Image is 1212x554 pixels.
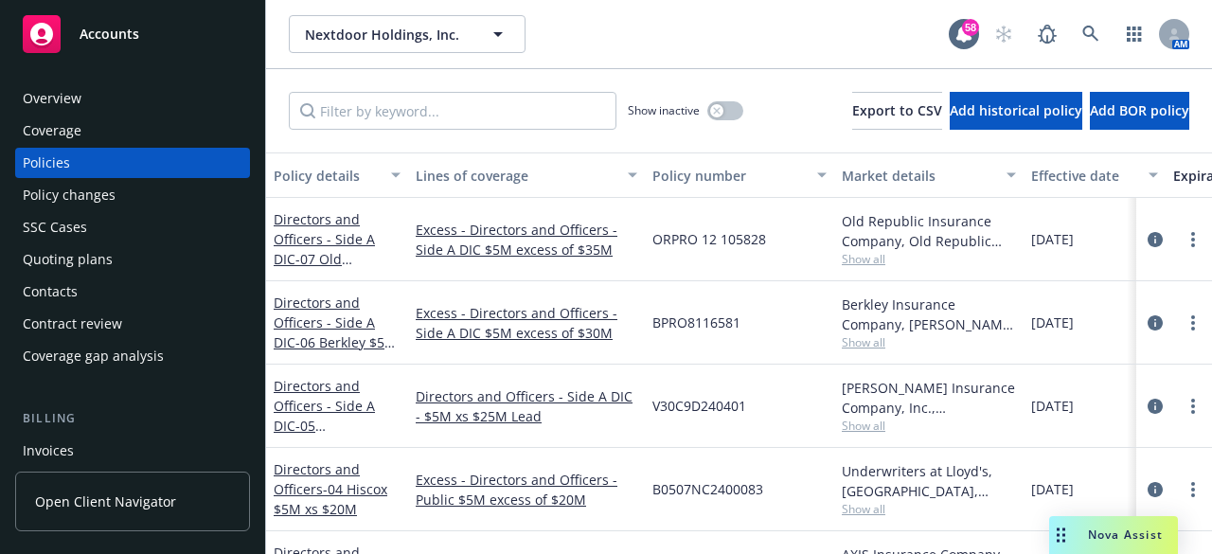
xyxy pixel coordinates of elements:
[274,460,387,518] a: Directors and Officers
[1090,101,1189,119] span: Add BOR policy
[628,102,700,118] span: Show inactive
[274,250,378,308] span: - 07 Old Republic $5M xs $35M Excess
[408,152,645,198] button: Lines of coverage
[266,152,408,198] button: Policy details
[35,491,176,511] span: Open Client Navigator
[15,8,250,61] a: Accounts
[1144,228,1167,251] a: circleInformation
[962,19,979,36] div: 58
[652,166,806,186] div: Policy number
[1182,395,1204,418] a: more
[416,220,637,259] a: Excess - Directors and Officers - Side A DIC $5M excess of $35M
[274,377,391,474] a: Directors and Officers - Side A DIC
[289,15,526,53] button: Nextdoor Holdings, Inc.
[416,470,637,509] a: Excess - Directors and Officers - Public $5M excess of $20M
[416,303,637,343] a: Excess - Directors and Officers - Side A DIC $5M excess of $30M
[834,152,1024,198] button: Market details
[842,501,1016,517] span: Show all
[652,229,766,249] span: ORPRO 12 105828
[842,251,1016,267] span: Show all
[1031,313,1074,332] span: [DATE]
[652,479,763,499] span: B0507NC2400083
[15,436,250,466] a: Invoices
[1024,152,1166,198] button: Effective date
[15,309,250,339] a: Contract review
[1182,312,1204,334] a: more
[23,277,78,307] div: Contacts
[15,341,250,371] a: Coverage gap analysis
[23,148,70,178] div: Policies
[950,92,1082,130] button: Add historical policy
[23,180,116,210] div: Policy changes
[289,92,616,130] input: Filter by keyword...
[15,116,250,146] a: Coverage
[23,116,81,146] div: Coverage
[1090,92,1189,130] button: Add BOR policy
[23,83,81,114] div: Overview
[15,212,250,242] a: SSC Cases
[305,25,469,45] span: Nextdoor Holdings, Inc.
[274,166,380,186] div: Policy details
[1182,478,1204,501] a: more
[15,409,250,428] div: Billing
[1031,166,1137,186] div: Effective date
[842,211,1016,251] div: Old Republic Insurance Company, Old Republic General Insurance Group
[842,334,1016,350] span: Show all
[23,341,164,371] div: Coverage gap analysis
[416,386,637,426] a: Directors and Officers - Side A DIC - $5M xs $25M Lead
[15,244,250,275] a: Quoting plans
[652,313,740,332] span: BPRO8116581
[842,461,1016,501] div: Underwriters at Lloyd's, [GEOGRAPHIC_DATA], [PERSON_NAME] of [GEOGRAPHIC_DATA], Price Forbes & Pa...
[1115,15,1153,53] a: Switch app
[15,180,250,210] a: Policy changes
[1144,478,1167,501] a: circleInformation
[1031,396,1074,416] span: [DATE]
[274,333,397,371] span: - 06 Berkley $5M xs $30M Excess
[842,418,1016,434] span: Show all
[1072,15,1110,53] a: Search
[852,92,942,130] button: Export to CSV
[274,480,387,518] span: - 04 Hiscox $5M xs $20M
[1031,229,1074,249] span: [DATE]
[1144,395,1167,418] a: circleInformation
[842,378,1016,418] div: [PERSON_NAME] Insurance Company, Inc., [PERSON_NAME] Group
[23,244,113,275] div: Quoting plans
[1031,479,1074,499] span: [DATE]
[852,101,942,119] span: Export to CSV
[23,436,74,466] div: Invoices
[15,83,250,114] a: Overview
[274,294,397,371] a: Directors and Officers - Side A DIC
[1144,312,1167,334] a: circleInformation
[1088,527,1163,543] span: Nova Assist
[15,148,250,178] a: Policies
[23,212,87,242] div: SSC Cases
[1049,516,1073,554] div: Drag to move
[80,27,139,42] span: Accounts
[15,277,250,307] a: Contacts
[1182,228,1204,251] a: more
[645,152,834,198] button: Policy number
[842,295,1016,334] div: Berkley Insurance Company, [PERSON_NAME] Corporation
[416,166,616,186] div: Lines of coverage
[842,166,995,186] div: Market details
[1049,516,1178,554] button: Nova Assist
[1028,15,1066,53] a: Report a Bug
[23,309,122,339] div: Contract review
[652,396,746,416] span: V30C9D240401
[950,101,1082,119] span: Add historical policy
[985,15,1023,53] a: Start snowing
[274,210,378,308] a: Directors and Officers - Side A DIC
